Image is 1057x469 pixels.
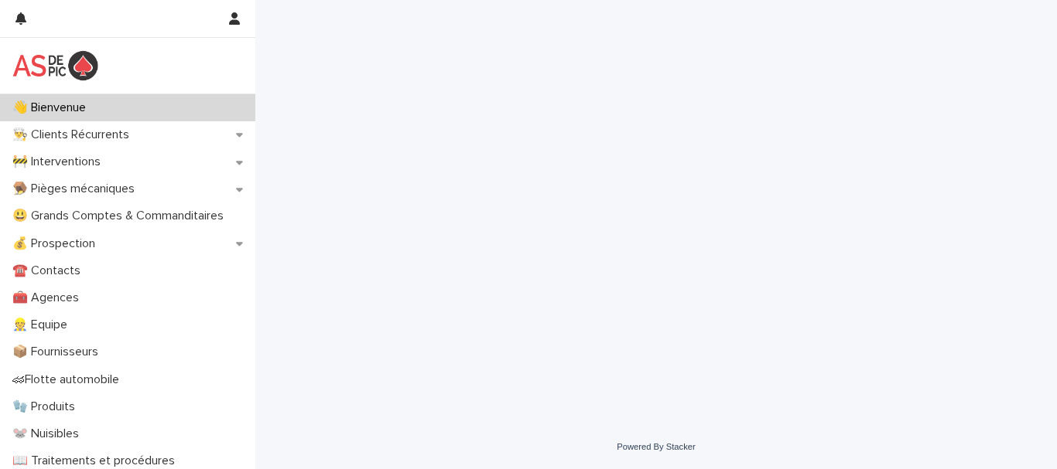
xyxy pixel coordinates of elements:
[6,100,98,115] p: 👋 Bienvenue
[6,155,113,169] p: 🚧 Interventions
[12,50,98,81] img: yKcqic14S0S6KrLdrqO6
[6,236,108,251] p: 💰 Prospection
[6,345,111,359] p: 📦 Fournisseurs
[6,399,87,414] p: 🧤 Produits
[6,291,91,305] p: 🧰 Agences
[6,182,147,196] p: 🪤 Pièges mécaniques
[6,454,187,468] p: 📖 Traitements et procédures
[6,427,91,441] p: 🐭 Nuisibles
[6,372,132,387] p: 🏎Flotte automobile
[6,263,93,278] p: ☎️ Contacts
[6,209,236,223] p: 😃 Grands Comptes & Commanditaires
[6,127,142,142] p: 👨‍🍳 Clients Récurrents
[6,318,80,332] p: 👷 Equipe
[617,442,695,451] a: Powered By Stacker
